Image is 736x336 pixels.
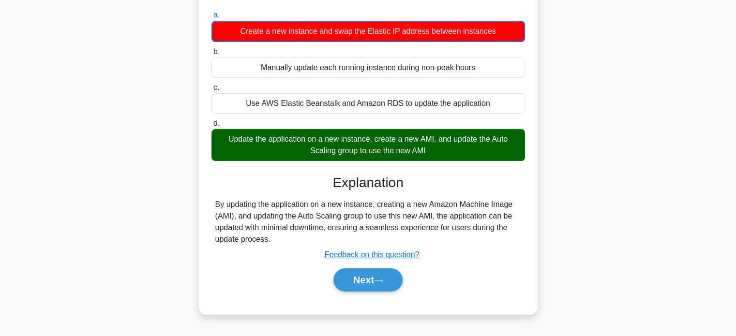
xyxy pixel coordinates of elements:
[213,83,219,91] span: c.
[333,268,403,292] button: Next
[213,11,220,19] span: a.
[211,21,525,42] div: Create a new instance and swap the Elastic IP address between instances
[211,58,525,78] div: Manually update each running instance during non-peak hours
[211,93,525,114] div: Use AWS Elastic Beanstalk and Amazon RDS to update the application
[215,199,521,245] div: By updating the application on a new instance, creating a new Amazon Machine Image (AMI), and upd...
[213,47,220,56] span: b.
[325,250,420,259] a: Feedback on this question?
[217,175,519,191] h3: Explanation
[213,119,220,127] span: d.
[211,129,525,161] div: Update the application on a new instance, create a new AMI, and update the Auto Scaling group to ...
